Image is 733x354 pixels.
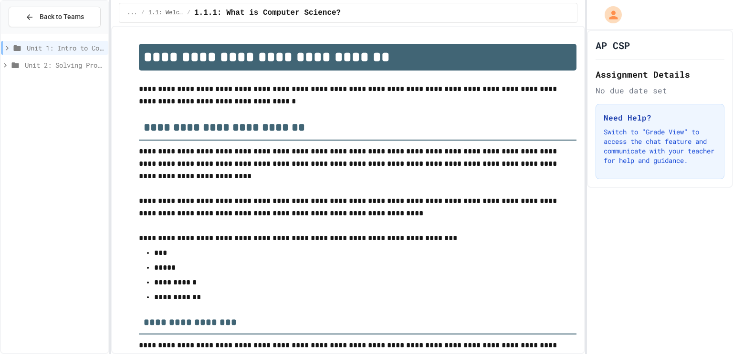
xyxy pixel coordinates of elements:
span: Unit 2: Solving Problems in Computer Science [25,60,105,70]
button: Back to Teams [9,7,101,27]
iframe: chat widget [693,316,723,344]
h2: Assignment Details [596,68,724,81]
span: Unit 1: Intro to Computer Science [27,43,105,53]
span: 1.1: Welcome to Computer Science [148,9,183,17]
div: No due date set [596,85,724,96]
h1: AP CSP [596,39,630,52]
span: ... [127,9,137,17]
span: Back to Teams [40,12,84,22]
iframe: chat widget [654,274,723,315]
span: / [141,9,145,17]
span: / [187,9,190,17]
p: Switch to "Grade View" to access the chat feature and communicate with your teacher for help and ... [604,127,716,165]
span: 1.1.1: What is Computer Science? [194,7,341,19]
div: My Account [595,4,624,26]
h3: Need Help? [604,112,716,123]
